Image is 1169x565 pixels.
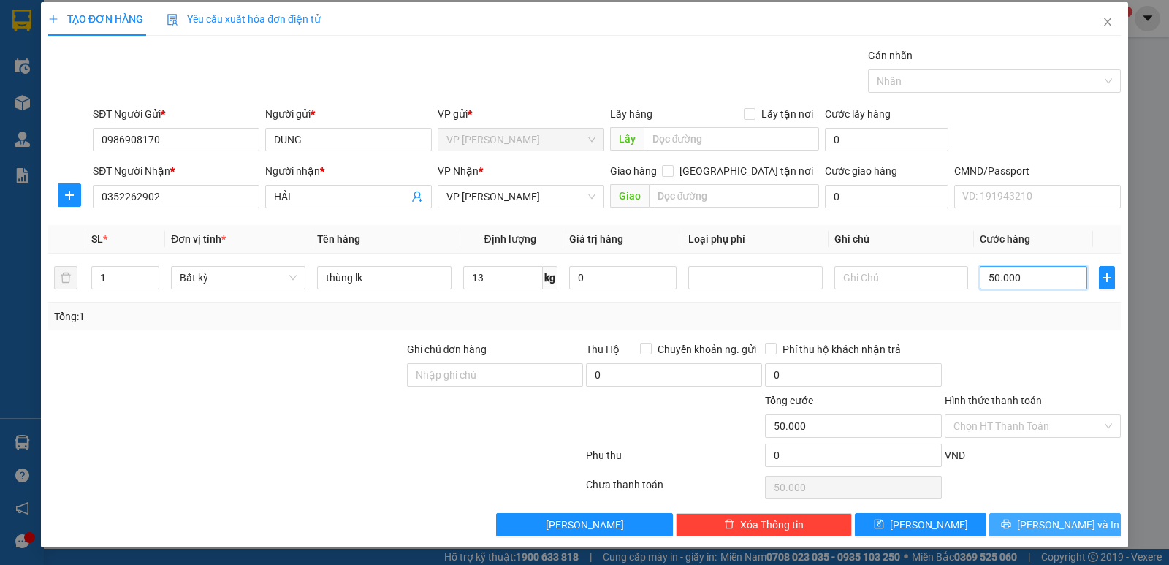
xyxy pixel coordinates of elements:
[676,513,852,536] button: deleteXóa Thông tin
[584,447,764,473] div: Phụ thu
[682,225,829,254] th: Loại phụ phí
[945,395,1042,406] label: Hình thức thanh toán
[93,106,259,122] div: SĐT Người Gửi
[167,14,178,26] img: icon
[543,266,557,289] span: kg
[171,233,226,245] span: Đơn vị tính
[317,233,360,245] span: Tên hàng
[1001,519,1011,531] span: printer
[740,517,804,533] span: Xóa Thông tin
[890,517,968,533] span: [PERSON_NAME]
[48,13,143,25] span: TẠO ĐƠN HÀNG
[834,266,969,289] input: Ghi Chú
[652,341,762,357] span: Chuyển khoản ng. gửi
[1099,266,1115,289] button: plus
[874,519,884,531] span: save
[610,165,657,177] span: Giao hàng
[980,233,1030,245] span: Cước hàng
[407,344,487,355] label: Ghi chú đơn hàng
[945,450,965,461] span: VND
[825,128,948,151] input: Cước lấy hàng
[569,233,623,245] span: Giá trị hàng
[586,344,620,355] span: Thu Hộ
[546,517,624,533] span: [PERSON_NAME]
[91,233,103,245] span: SL
[610,184,649,208] span: Giao
[724,519,734,531] span: delete
[954,163,1121,179] div: CMND/Passport
[58,183,81,207] button: plus
[644,127,820,151] input: Dọc đường
[855,513,986,536] button: save[PERSON_NAME]
[180,267,297,289] span: Bất kỳ
[54,308,452,325] div: Tổng: 1
[610,127,644,151] span: Lấy
[446,186,595,208] span: VP Hoàng Gia
[825,165,897,177] label: Cước giao hàng
[438,106,604,122] div: VP gửi
[649,184,820,208] input: Dọc đường
[610,108,652,120] span: Lấy hàng
[317,266,452,289] input: VD: Bàn, Ghế
[48,14,58,24] span: plus
[407,363,583,387] input: Ghi chú đơn hàng
[496,513,672,536] button: [PERSON_NAME]
[825,185,948,208] input: Cước giao hàng
[829,225,975,254] th: Ghi chú
[438,165,479,177] span: VP Nhận
[569,266,677,289] input: 0
[868,50,913,61] label: Gán nhãn
[265,163,432,179] div: Người nhận
[93,163,259,179] div: SĐT Người Nhận
[777,341,907,357] span: Phí thu hộ khách nhận trả
[989,513,1121,536] button: printer[PERSON_NAME] và In
[755,106,819,122] span: Lấy tận nơi
[1017,517,1119,533] span: [PERSON_NAME] và In
[825,108,891,120] label: Cước lấy hàng
[484,233,536,245] span: Định lượng
[167,13,321,25] span: Yêu cầu xuất hóa đơn điện tử
[411,191,423,202] span: user-add
[54,266,77,289] button: delete
[584,477,764,502] div: Chưa thanh toán
[1102,16,1113,28] span: close
[765,395,813,406] span: Tổng cước
[58,189,80,201] span: plus
[1087,2,1128,43] button: Close
[1100,272,1114,284] span: plus
[674,163,819,179] span: [GEOGRAPHIC_DATA] tận nơi
[265,106,432,122] div: Người gửi
[446,129,595,151] span: VP Nguyễn Văn Cừ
